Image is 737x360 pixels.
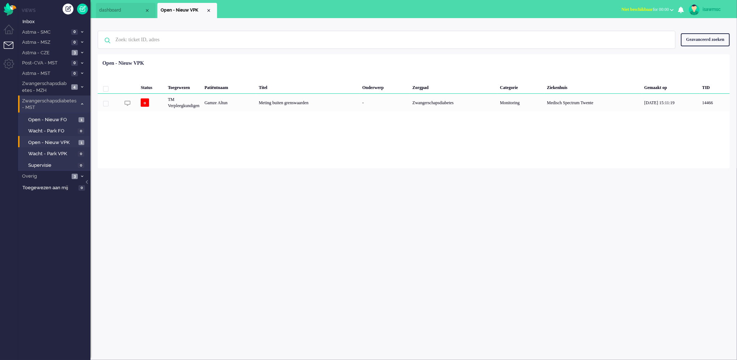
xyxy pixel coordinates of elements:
img: flow_omnibird.svg [4,3,16,16]
a: Open - Nieuw FO 1 [21,115,90,123]
span: Astma - CZE [21,50,69,56]
div: Onderwerp [360,79,410,94]
a: Wacht - Park VPK 0 [21,149,90,157]
div: Zorgpad [410,79,497,94]
div: isawmsc [703,6,730,13]
span: Wacht - Park FO [28,128,76,135]
span: 0 [79,185,85,191]
span: 0 [71,40,78,45]
img: ic_chat_grey.svg [124,100,131,106]
img: avatar [689,4,700,15]
input: Zoek: ticket ID, adres [110,31,665,48]
a: Quick Ticket [77,4,88,14]
span: 3 [72,50,78,55]
a: Supervisie 0 [21,161,90,169]
span: Wacht - Park VPK [28,151,76,157]
div: Medisch Spectrum Twente [545,94,642,111]
span: dashboard [99,7,144,13]
span: Toegewezen aan mij [22,185,76,191]
img: ic-search-icon.svg [98,31,117,50]
a: isawmsc [687,4,730,15]
li: Dashboard menu [4,25,20,41]
a: Inbox [21,17,90,25]
span: 1 [79,140,84,145]
span: Astma - MSZ [21,39,69,46]
span: Open - Nieuw FO [28,117,77,123]
div: [DATE] 15:11:19 [642,94,700,111]
li: Views [22,7,90,13]
span: 4 [71,84,78,90]
div: Toegewezen [165,79,202,94]
li: View [157,3,217,18]
div: TM Verpleegkundigen [165,94,202,111]
div: Categorie [497,79,545,94]
li: Tickets menu [4,42,20,58]
li: Dashboard [96,3,156,18]
span: o [141,98,149,107]
div: Close tab [144,8,150,13]
span: Zwangerschapsdiabetes - MZH [21,80,69,94]
span: Open - Nieuw VPK [28,139,77,146]
div: Creëer ticket [63,4,73,14]
span: Overig [21,173,69,180]
span: 0 [71,71,78,76]
a: Wacht - Park FO 0 [21,127,90,135]
div: Patiëntnaam [202,79,256,94]
button: Niet beschikbaarfor 00:00 [617,4,678,15]
div: Meting buiten grenswaarden [256,94,360,111]
span: Supervisie [28,162,76,169]
div: Close tab [206,8,212,13]
span: Post-CVA - MST [21,60,69,67]
span: Zwangerschapsdiabetes - MST [21,98,77,111]
div: Gamze Altun [202,94,256,111]
span: 0 [78,163,84,168]
span: for 00:00 [622,7,669,12]
div: Titel [256,79,360,94]
div: Monitoring [497,94,545,111]
div: Status [138,79,165,94]
div: Open - Nieuw VPK [102,60,144,67]
span: 1 [79,117,84,123]
div: 14466 [700,94,730,111]
div: 14466 [98,94,730,111]
a: Open - Nieuw VPK 1 [21,138,90,146]
div: Ziekenhuis [545,79,642,94]
a: Omnidesk [4,5,16,10]
div: TID [700,79,730,94]
span: 0 [71,29,78,35]
span: Astma - SMC [21,29,69,36]
li: Niet beschikbaarfor 00:00 [617,2,678,18]
span: 0 [78,128,84,134]
a: Toegewezen aan mij 0 [21,183,90,191]
span: 0 [78,151,84,157]
span: Niet beschikbaar [622,7,653,12]
div: - [360,94,410,111]
div: Gemaakt op [642,79,700,94]
span: Open - Nieuw VPK [161,7,206,13]
span: Inbox [22,18,90,25]
li: Admin menu [4,59,20,75]
span: 3 [72,174,78,179]
div: Geavanceerd zoeken [681,33,730,46]
span: 0 [71,60,78,66]
div: Zwangerschapsdiabetes [410,94,497,111]
span: Astma - MST [21,70,69,77]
